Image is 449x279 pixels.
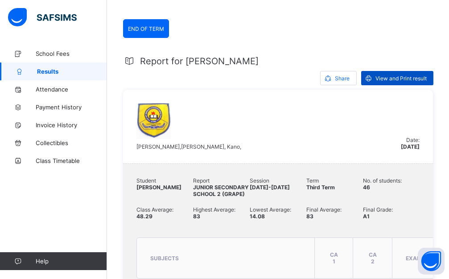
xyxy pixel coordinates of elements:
span: Third Term [306,184,335,191]
span: Invoice History [36,121,107,129]
button: Open asap [418,248,445,275]
span: Attendance [36,86,107,93]
span: [PERSON_NAME],[PERSON_NAME], Kano, [136,143,241,150]
span: Share [335,75,350,82]
span: Final Average: [306,206,363,213]
span: Collectibles [36,139,107,146]
span: JUNIOR SECONDARY SCHOOL 2 (GRAPE) [193,184,249,197]
span: Report for [PERSON_NAME] [140,56,259,67]
span: Payment History [36,104,107,111]
img: seatofwisdom.png [136,103,171,139]
span: 48.29 [136,213,152,220]
span: Report [193,177,250,184]
span: 14.08 [250,213,265,220]
span: Date: [406,137,420,143]
span: Final Grade: [363,206,420,213]
span: View and Print result [375,75,427,82]
span: 83 [306,213,313,220]
span: Student [136,177,193,184]
span: Highest Average: [193,206,250,213]
span: Results [37,68,107,75]
span: Class Timetable [36,157,107,164]
span: A1 [363,213,370,220]
span: subjects [150,255,179,262]
span: Term [306,177,363,184]
span: Session [250,177,306,184]
img: safsims [8,8,77,27]
span: Help [36,258,107,265]
span: CA 2 [369,251,377,265]
span: School Fees [36,50,107,57]
span: END OF TERM [128,25,164,32]
span: 46 [363,184,370,191]
span: 83 [193,213,200,220]
span: EXAM [406,255,422,262]
span: No. of students: [363,177,420,184]
span: Class Average: [136,206,193,213]
span: [DATE]-[DATE] [250,184,290,191]
span: CA 1 [330,251,338,265]
span: [DATE] [401,143,420,150]
span: [PERSON_NAME] [136,184,181,191]
span: Lowest Average: [250,206,306,213]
